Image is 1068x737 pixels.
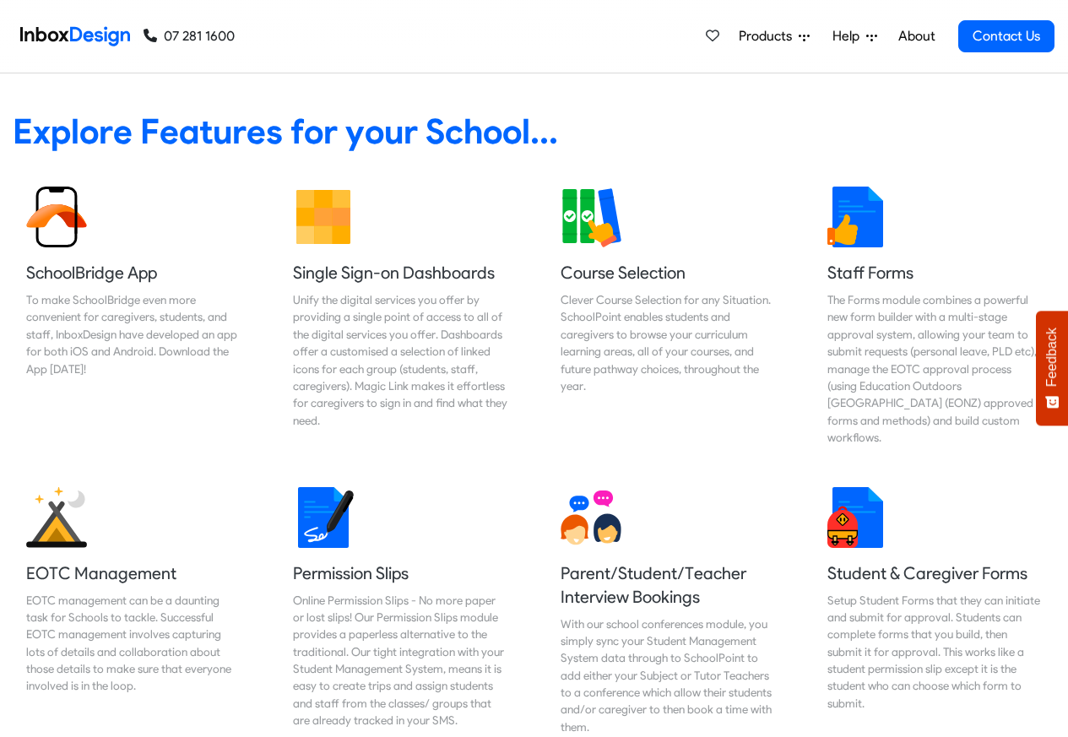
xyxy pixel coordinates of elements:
[26,561,241,585] h5: EOTC Management
[293,291,507,429] div: Unify the digital services you offer by providing a single point of access to all of the digital ...
[293,187,354,247] img: 2022_01_13_icon_grid.svg
[279,173,521,460] a: Single Sign-on Dashboards Unify the digital services you offer by providing a single point of acc...
[827,261,1042,285] h5: Staff Forms
[561,261,775,285] h5: Course Selection
[26,487,87,548] img: 2022_01_25_icon_eonz.svg
[13,173,254,460] a: SchoolBridge App To make SchoolBridge even more convenient for caregivers, students, and staff, I...
[26,291,241,377] div: To make SchoolBridge even more convenient for caregivers, students, and staff, InboxDesign have d...
[13,110,1055,153] heading: Explore Features for your School...
[547,173,789,460] a: Course Selection Clever Course Selection for any Situation. SchoolPoint enables students and care...
[814,173,1055,460] a: Staff Forms The Forms module combines a powerful new form builder with a multi-stage approval sys...
[26,592,241,695] div: EOTC management can be a daunting task for Schools to tackle. Successful EOTC management involves...
[893,19,940,53] a: About
[958,20,1054,52] a: Contact Us
[561,187,621,247] img: 2022_01_13_icon_course_selection.svg
[827,291,1042,447] div: The Forms module combines a powerful new form builder with a multi-stage approval system, allowin...
[1036,311,1068,425] button: Feedback - Show survey
[561,615,775,736] div: With our school conferences module, you simply sync your Student Management System data through t...
[293,561,507,585] h5: Permission Slips
[827,187,888,247] img: 2022_01_13_icon_thumbsup.svg
[144,26,235,46] a: 07 281 1600
[832,26,866,46] span: Help
[827,561,1042,585] h5: Student & Caregiver Forms
[561,561,775,609] h5: Parent/Student/Teacher Interview Bookings
[732,19,816,53] a: Products
[739,26,799,46] span: Products
[561,291,775,394] div: Clever Course Selection for any Situation. SchoolPoint enables students and caregivers to browse ...
[1044,328,1060,387] span: Feedback
[293,592,507,729] div: Online Permission Slips - No more paper or lost slips! ​Our Permission Slips module provides a pa...
[293,487,354,548] img: 2022_01_18_icon_signature.svg
[561,487,621,548] img: 2022_01_13_icon_conversation.svg
[826,19,884,53] a: Help
[26,261,241,285] h5: SchoolBridge App
[827,592,1042,713] div: Setup Student Forms that they can initiate and submit for approval. Students can complete forms t...
[293,261,507,285] h5: Single Sign-on Dashboards
[26,187,87,247] img: 2022_01_13_icon_sb_app.svg
[827,487,888,548] img: 2022_01_13_icon_student_form.svg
